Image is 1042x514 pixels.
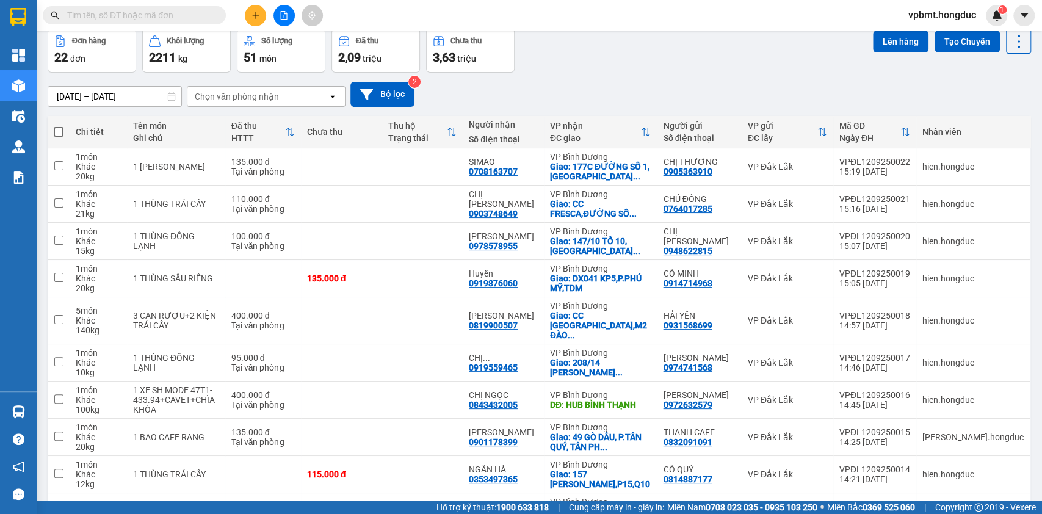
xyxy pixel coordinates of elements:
div: Tại văn phòng [231,204,295,214]
span: triệu [363,54,382,63]
div: Thu hộ [388,121,447,131]
div: CÔ QUÝ [663,465,735,474]
div: luan.hongduc [922,432,1024,442]
div: Khối lượng [167,37,204,45]
button: plus [245,5,266,26]
strong: 0708 023 035 - 0935 103 250 [706,502,817,512]
div: Tại văn phòng [231,437,295,447]
img: logo-vxr [10,8,26,26]
span: ... [615,367,623,377]
div: VP Đắk Lắk [748,162,827,172]
div: VPĐL1209250018 [839,311,910,320]
div: Giao: DX041 KP5,P.PHÚ MỸ,TDM [550,273,651,293]
div: CHỊ THỦY(0962555813) [469,353,538,363]
span: ... [568,330,575,340]
div: 0948622815 [663,246,712,256]
button: Chưa thu3,63 triệu [426,29,515,73]
div: hien.hongduc [922,199,1024,209]
span: Miền Bắc [827,501,915,514]
div: 0903748649 [469,209,518,219]
span: món [259,54,277,63]
div: Nhân viên [922,127,1024,137]
img: solution-icon [12,171,25,184]
div: CHỊ THÙY ANH [663,226,735,246]
div: VP Bình Dương [550,422,651,432]
div: Tại văn phòng [231,400,295,410]
div: VP Bình Dương [550,497,651,507]
div: 14:21 [DATE] [839,474,910,484]
div: 1 món [76,226,121,236]
div: NGÂN HÀ [469,465,538,474]
div: Tại văn phòng [231,241,295,251]
strong: 1900 633 818 [496,502,549,512]
img: warehouse-icon [12,140,25,153]
div: 5 món [76,306,121,316]
div: VPĐL1209250014 [839,465,910,474]
div: VP Đắk Lắk [748,469,827,479]
div: Khác [76,316,121,325]
div: DĐ: HUB BÌNH THẠNH [550,400,651,410]
div: Khác [76,162,121,172]
div: 1 THÙNG SẦU RIÊNG [133,273,219,283]
div: 0919559465 [469,363,518,372]
div: 0843432005 [469,400,518,410]
div: 15 kg [76,246,121,256]
div: VPĐL1209250020 [839,231,910,241]
th: Toggle SortBy [833,116,916,148]
div: Khác [76,395,121,405]
div: Huyền [469,269,538,278]
span: | [924,501,926,514]
div: Tại văn phòng [231,320,295,330]
div: CÔ MINH [663,269,735,278]
span: search [51,11,59,20]
img: warehouse-icon [12,405,25,418]
div: Chọn văn phòng nhận [195,90,279,103]
div: VP Bình Dương [550,152,651,162]
div: 115.000 đ [307,469,376,479]
button: Số lượng51món [237,29,325,73]
div: 0919876060 [469,278,518,288]
button: Khối lượng2211kg [142,29,231,73]
div: 15:05 [DATE] [839,278,910,288]
div: 3 CAN RƯỢU+2 KIỆN TRÁI CÂY [133,311,219,330]
button: file-add [273,5,295,26]
span: 1 [1000,5,1004,14]
div: hien.hongduc [922,395,1024,405]
div: Giao: CC JAMONA CITY,M2 ĐÀO TRÍ,PHÚ THUẬN,Q7 [550,311,651,340]
div: VP Bình Dương [550,348,651,358]
span: đơn [70,54,85,63]
div: 14:25 [DATE] [839,437,910,447]
div: 0914714968 [663,278,712,288]
div: 1 BAO CAFE RANG [133,432,219,442]
span: | [558,501,560,514]
div: 95.000 đ [231,353,295,363]
div: CHÚ ĐỒNG [663,194,735,204]
div: hien.hongduc [922,162,1024,172]
div: 14:46 [DATE] [839,363,910,372]
div: 1 món [76,460,121,469]
span: Miền Nam [667,501,817,514]
span: ... [633,172,640,181]
div: SIMAO [469,157,538,167]
div: THANH CAFE [663,427,735,437]
span: 2,09 [338,50,361,65]
div: Người nhận [469,120,538,129]
div: Tại văn phòng [231,167,295,176]
div: Giao: 147/10 TỔ 10,KP TÂN PHÚ 1,TÂN ĐÔNG HIỆP,DĨ AN [550,236,651,256]
span: 22 [54,50,68,65]
span: aim [308,11,316,20]
div: VP nhận [550,121,642,131]
div: 0819900507 [469,320,518,330]
div: VP Bình Dương [550,301,651,311]
div: 1 món [76,152,121,162]
div: 21 kg [76,209,121,219]
th: Toggle SortBy [382,116,463,148]
button: Bộ lọc [350,82,414,107]
div: 15:19 [DATE] [839,167,910,176]
div: 1 món [76,264,121,273]
div: VP Bình Dương [550,264,651,273]
span: 3,63 [433,50,455,65]
div: VP Bình Dương [550,460,651,469]
div: 0974741568 [663,363,712,372]
div: Khác [76,358,121,367]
